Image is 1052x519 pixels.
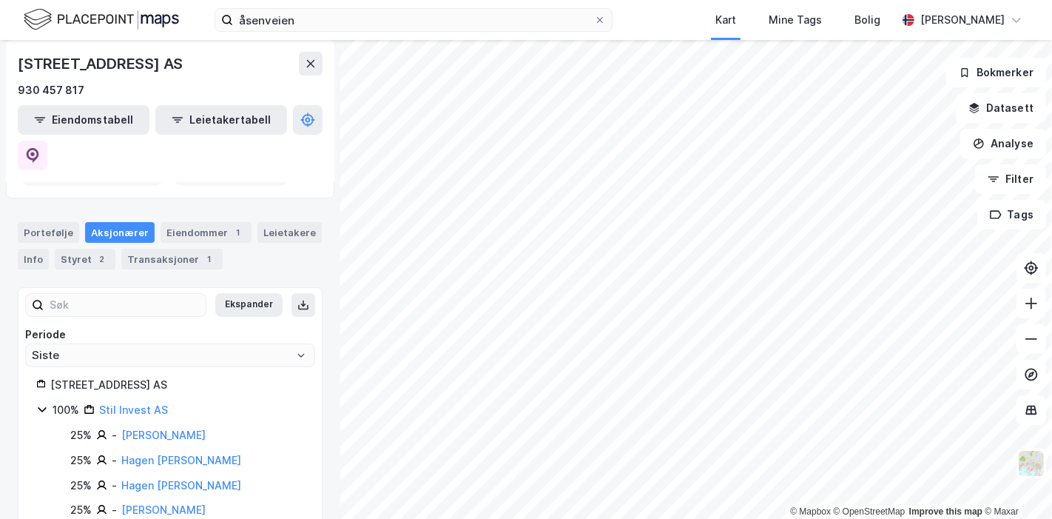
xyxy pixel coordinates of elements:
[53,401,79,419] div: 100%
[121,503,206,516] a: [PERSON_NAME]
[975,164,1046,194] button: Filter
[161,222,252,243] div: Eiendommer
[121,429,206,441] a: [PERSON_NAME]
[95,252,109,267] div: 2
[956,93,1046,123] button: Datasett
[18,249,49,269] div: Info
[977,200,1046,230] button: Tags
[70,501,92,519] div: 25%
[26,344,314,366] input: ClearOpen
[18,52,186,76] div: [STREET_ADDRESS] AS
[85,222,155,243] div: Aksjonærer
[99,404,168,416] a: Stil Invest AS
[920,11,1005,29] div: [PERSON_NAME]
[55,249,115,269] div: Styret
[121,479,241,492] a: Hagen [PERSON_NAME]
[112,501,117,519] div: -
[112,477,117,495] div: -
[960,129,1046,158] button: Analyse
[44,294,206,316] input: Søk
[946,58,1046,87] button: Bokmerker
[909,506,982,517] a: Improve this map
[155,105,287,135] button: Leietakertabell
[978,448,1052,519] div: Kontrollprogram for chat
[231,225,246,240] div: 1
[50,376,304,394] div: [STREET_ADDRESS] AS
[18,105,149,135] button: Eiendomstabell
[769,11,822,29] div: Mine Tags
[715,11,736,29] div: Kart
[202,252,217,267] div: 1
[121,249,223,269] div: Transaksjoner
[233,9,594,31] input: Søk på adresse, matrikkel, gårdeiere, leietakere eller personer
[215,293,283,317] button: Ekspander
[18,81,84,99] div: 930 457 817
[70,452,92,469] div: 25%
[18,222,79,243] div: Portefølje
[112,426,117,444] div: -
[25,326,315,344] div: Periode
[121,454,241,466] a: Hagen [PERSON_NAME]
[790,506,831,517] a: Mapbox
[978,448,1052,519] iframe: Chat Widget
[834,506,906,517] a: OpenStreetMap
[295,349,307,361] button: Open
[112,452,117,469] div: -
[70,426,92,444] div: 25%
[257,222,322,243] div: Leietakere
[854,11,880,29] div: Bolig
[70,477,92,495] div: 25%
[24,7,179,33] img: logo.f888ab2527a4732fd821a326f86c7f29.svg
